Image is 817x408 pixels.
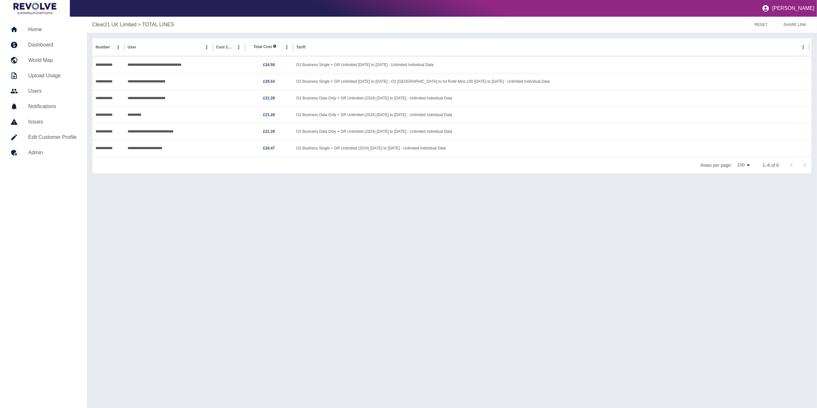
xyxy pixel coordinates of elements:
[763,162,779,168] p: 1–6 of 6
[28,133,77,141] h5: Edit Customer Profile
[28,26,77,33] h5: Home
[92,21,137,29] a: Clear21 UK Limited
[5,68,82,83] a: Upload Usage
[293,106,809,123] div: O2 Business Data Only + GR Unlimited (2024) 01/09/2025 to 30/09/2025 - Unlimited Individual Data
[263,63,275,67] a: £24.59
[701,162,732,168] p: Rows per page:
[216,45,234,49] div: Cost Centre
[799,43,808,52] button: Tariff column menu
[5,130,82,145] a: Edit Customer Profile
[293,73,809,90] div: O2 Business Single + GR Unlimited 01/09/2025 to 30/09/2025 - O2 UK to Int RoW Mins 100 01/09/2025...
[234,43,243,52] button: Cost Centre column menu
[293,56,809,73] div: O2 Business Single + GR Unlimited 01/09/2025 to 30/09/2025 - Unlimited Individual Data
[5,53,82,68] a: World Map
[114,43,123,52] button: Number column menu
[128,45,136,49] div: User
[263,96,275,100] a: £21.28
[778,19,812,31] button: SHARE LINK
[13,3,56,14] img: Logo
[202,43,211,52] button: User column menu
[293,123,809,140] div: O2 Business Data Only + GR Unlimited (2024) 01/09/2025 to 30/09/2025 - Unlimited Individual Data
[5,99,82,114] a: Notifications
[772,5,814,11] p: [PERSON_NAME]
[735,160,752,170] div: 100
[263,146,275,150] a: £24.47
[28,87,77,95] h5: Users
[293,140,809,157] div: O2 Business Single + GR Unlimited (2024) 01/09/2025 to 30/09/2025 - Unlimited Individual Data
[28,72,77,80] h5: Upload Usage
[28,149,77,157] h5: Admin
[263,129,275,134] a: £21.28
[263,79,275,84] a: £29.53
[749,19,773,31] button: RESET
[5,83,82,99] a: Users
[282,43,291,52] button: Total Cost column menu
[96,45,110,49] div: Number
[28,103,77,110] h5: Notifications
[28,118,77,126] h5: Issues
[296,45,305,49] div: Tariff
[28,56,77,64] h5: World Map
[5,22,82,37] a: Home
[263,113,275,117] a: £21.28
[142,21,174,29] a: TOTAL LINES
[293,90,809,106] div: O2 Business Data Only + GR Unlimited (2024) 01/09/2025 to 30/09/2025 - Unlimited Individual Data
[759,2,817,15] button: [PERSON_NAME]
[5,114,82,130] a: Issues
[5,145,82,160] a: Admin
[28,41,77,49] h5: Dashboard
[138,21,141,29] p: >
[254,44,277,50] span: Total Cost includes both fixed and variable costs.
[5,37,82,53] a: Dashboard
